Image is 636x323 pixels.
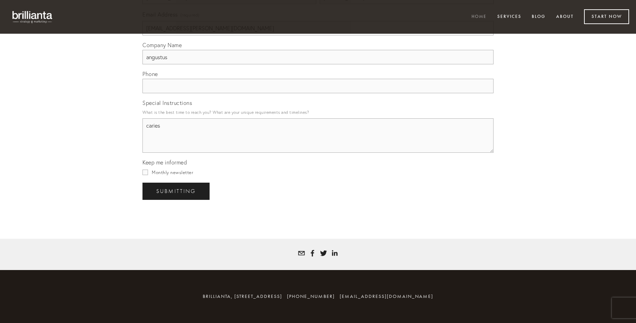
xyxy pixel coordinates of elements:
span: [PHONE_NUMBER] [287,293,335,299]
a: Tatyana White [320,250,327,257]
span: Company Name [142,42,182,49]
a: Tatyana Bolotnikov White [309,250,316,257]
span: Monthly newsletter [152,170,193,175]
span: Keep me informed [142,159,187,166]
a: tatyana@brillianta.com [298,250,305,257]
a: Services [493,11,526,23]
a: [EMAIL_ADDRESS][DOMAIN_NAME] [340,293,433,299]
a: Tatyana White [331,250,338,257]
p: What is the best time to reach you? What are your unique requirements and timelines? [142,108,494,117]
input: Monthly newsletter [142,170,148,175]
span: Special Instructions [142,99,192,106]
textarea: caries [142,118,494,153]
a: Home [467,11,491,23]
button: SubmittingSubmitting [142,183,210,200]
img: brillianta - research, strategy, marketing [7,7,59,27]
span: Phone [142,71,158,77]
a: Blog [527,11,550,23]
span: brillianta, [STREET_ADDRESS] [203,293,282,299]
a: Start Now [584,9,629,24]
a: About [552,11,578,23]
span: Submitting [156,188,196,194]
